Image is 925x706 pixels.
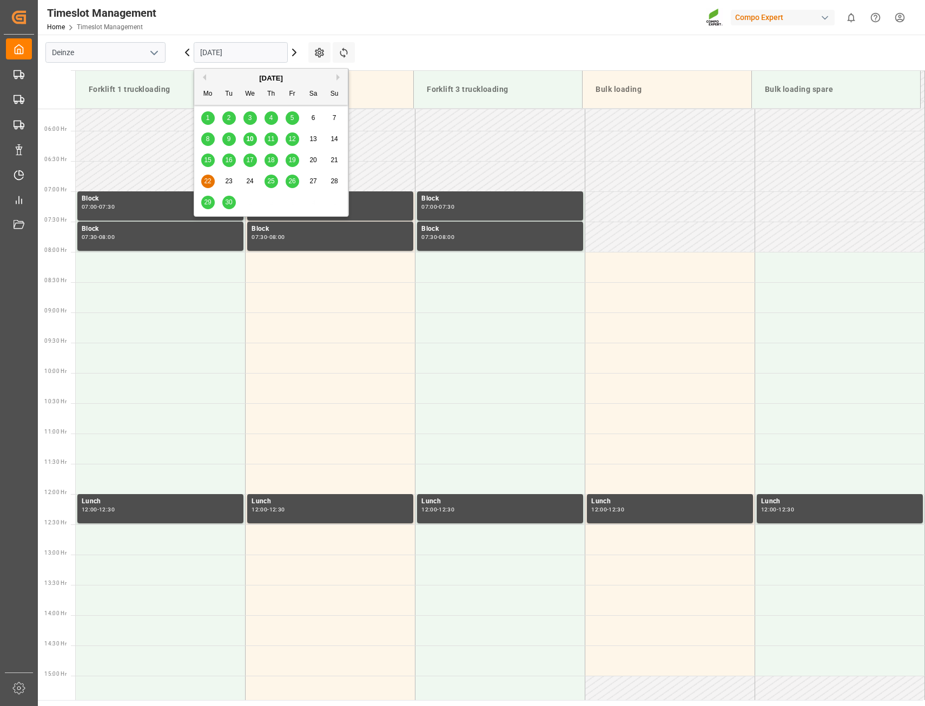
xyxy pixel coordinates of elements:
[47,23,65,31] a: Home
[246,177,253,185] span: 24
[252,235,267,239] div: 07:30
[222,111,236,125] div: Choose Tuesday, September 2nd, 2025
[290,114,294,122] span: 5
[227,114,231,122] span: 2
[201,196,215,209] div: Choose Monday, September 29th, 2025
[307,132,320,146] div: Choose Saturday, September 13th, 2025
[97,507,99,512] div: -
[44,550,67,556] span: 13:00 Hr
[307,175,320,188] div: Choose Saturday, September 27th, 2025
[422,79,573,99] div: Forklift 3 truckloading
[227,135,231,143] span: 9
[839,5,863,30] button: show 0 new notifications
[286,88,299,101] div: Fr
[206,114,210,122] span: 1
[82,204,97,209] div: 07:00
[206,135,210,143] span: 8
[82,507,97,512] div: 12:00
[761,507,777,512] div: 12:00
[204,156,211,164] span: 15
[44,308,67,314] span: 09:00 Hr
[731,7,839,28] button: Compo Expert
[288,135,295,143] span: 12
[591,496,749,507] div: Lunch
[252,224,409,235] div: Block
[97,204,99,209] div: -
[194,42,288,63] input: DD.MM.YYYY
[265,175,278,188] div: Choose Thursday, September 25th, 2025
[200,74,206,81] button: Previous Month
[225,156,232,164] span: 16
[225,198,232,206] span: 30
[201,154,215,167] div: Choose Monday, September 15th, 2025
[421,224,579,235] div: Block
[267,177,274,185] span: 25
[309,156,316,164] span: 20
[761,496,919,507] div: Lunch
[222,175,236,188] div: Choose Tuesday, September 23rd, 2025
[269,507,285,512] div: 12:30
[265,154,278,167] div: Choose Thursday, September 18th, 2025
[44,277,67,283] span: 08:30 Hr
[265,132,278,146] div: Choose Thursday, September 11th, 2025
[246,135,253,143] span: 10
[331,156,338,164] span: 21
[286,111,299,125] div: Choose Friday, September 5th, 2025
[44,489,67,495] span: 12:00 Hr
[47,5,156,21] div: Timeslot Management
[44,368,67,374] span: 10:00 Hr
[243,175,257,188] div: Choose Wednesday, September 24th, 2025
[309,135,316,143] span: 13
[328,175,341,188] div: Choose Sunday, September 28th, 2025
[437,235,439,239] div: -
[309,177,316,185] span: 27
[222,88,236,101] div: Tu
[222,196,236,209] div: Choose Tuesday, September 30th, 2025
[44,429,67,435] span: 11:00 Hr
[44,610,67,616] span: 14:00 Hr
[777,507,778,512] div: -
[44,641,67,647] span: 14:30 Hr
[307,111,320,125] div: Choose Saturday, September 6th, 2025
[197,108,345,213] div: month 2025-09
[222,132,236,146] div: Choose Tuesday, September 9th, 2025
[269,235,285,239] div: 08:00
[331,135,338,143] span: 14
[328,132,341,146] div: Choose Sunday, September 14th, 2025
[201,132,215,146] div: Choose Monday, September 8th, 2025
[204,198,211,206] span: 29
[82,235,97,239] div: 07:30
[307,154,320,167] div: Choose Saturday, September 20th, 2025
[99,507,115,512] div: 12:30
[328,154,341,167] div: Choose Sunday, September 21st, 2025
[84,79,236,99] div: Forklift 1 truckloading
[312,114,315,122] span: 6
[706,8,723,27] img: Screenshot%202023-09-29%20at%2010.02.21.png_1712312052.png
[421,507,437,512] div: 12:00
[609,507,624,512] div: 12:30
[437,507,439,512] div: -
[331,177,338,185] span: 28
[269,114,273,122] span: 4
[286,175,299,188] div: Choose Friday, September 26th, 2025
[421,204,437,209] div: 07:00
[328,88,341,101] div: Su
[204,177,211,185] span: 22
[336,74,343,81] button: Next Month
[222,154,236,167] div: Choose Tuesday, September 16th, 2025
[194,73,348,84] div: [DATE]
[439,235,454,239] div: 08:00
[45,42,166,63] input: Type to search/select
[201,88,215,101] div: Mo
[286,154,299,167] div: Choose Friday, September 19th, 2025
[778,507,794,512] div: 12:30
[437,204,439,209] div: -
[591,79,742,99] div: Bulk loading
[439,507,454,512] div: 12:30
[44,156,67,162] span: 06:30 Hr
[286,132,299,146] div: Choose Friday, September 12th, 2025
[243,88,257,101] div: We
[248,114,252,122] span: 3
[265,88,278,101] div: Th
[99,204,115,209] div: 07:30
